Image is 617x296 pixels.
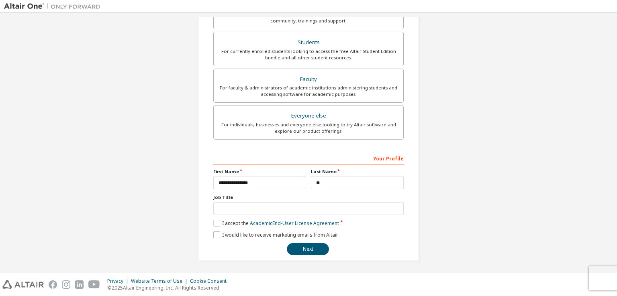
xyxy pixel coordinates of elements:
label: Last Name [311,168,404,175]
div: Your Profile [213,152,404,164]
div: Students [219,37,398,48]
div: Privacy [107,278,131,284]
img: facebook.svg [49,280,57,289]
div: For individuals, businesses and everyone else looking to try Altair software and explore our prod... [219,122,398,134]
div: Faculty [219,74,398,85]
p: © 2025 Altair Engineering, Inc. All Rights Reserved. [107,284,231,291]
label: I would like to receive marketing emails from Altair [213,231,338,238]
a: Academic End-User License Agreement [250,220,339,227]
img: instagram.svg [62,280,70,289]
img: youtube.svg [88,280,100,289]
div: For currently enrolled students looking to access the free Altair Student Edition bundle and all ... [219,48,398,61]
label: First Name [213,168,306,175]
label: I accept the [213,220,339,227]
div: Cookie Consent [190,278,231,284]
label: Job Title [213,194,404,201]
div: Everyone else [219,110,398,122]
div: For existing customers looking to access software downloads, HPC resources, community, trainings ... [219,11,398,24]
img: linkedin.svg [75,280,84,289]
img: altair_logo.svg [2,280,44,289]
div: Website Terms of Use [131,278,190,284]
button: Next [287,243,329,255]
img: Altair One [4,2,104,10]
div: For faculty & administrators of academic institutions administering students and accessing softwa... [219,85,398,97]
